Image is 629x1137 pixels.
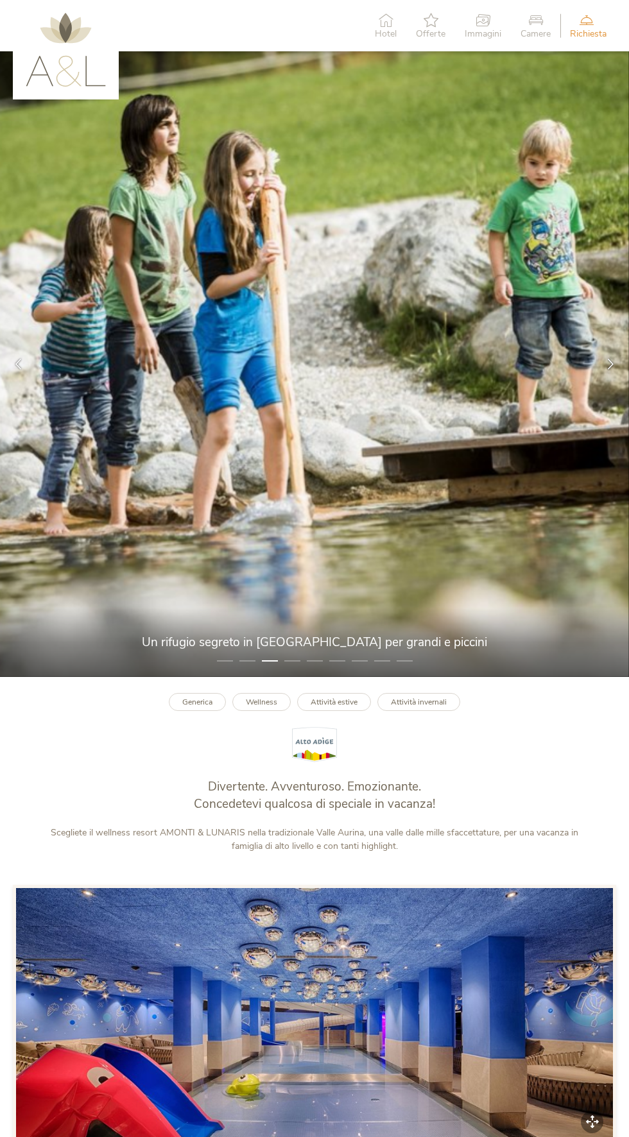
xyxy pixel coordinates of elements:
a: Generica [169,693,226,712]
span: Concedetevi qualcosa di speciale in vacanza! [194,796,435,812]
img: AMONTI & LUNARIS Wellnessresort [26,13,106,87]
span: Immagini [465,30,501,38]
img: Alto Adige [292,727,337,762]
a: Attività estive [297,693,371,712]
a: Attività invernali [377,693,460,712]
span: Hotel [375,30,397,38]
span: Divertente. Avventuroso. Emozionante. [208,778,421,795]
b: Attività invernali [391,697,447,707]
span: Camere [521,30,551,38]
p: Scegliete il wellness resort AMONTI & LUNARIS nella tradizionale Valle Aurina, una valle dalle mi... [47,826,583,853]
b: Attività estive [311,697,358,707]
b: Wellness [246,697,277,707]
a: Wellness [232,693,291,712]
b: Generica [182,697,212,707]
span: Offerte [416,30,445,38]
span: Richiesta [570,30,607,38]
